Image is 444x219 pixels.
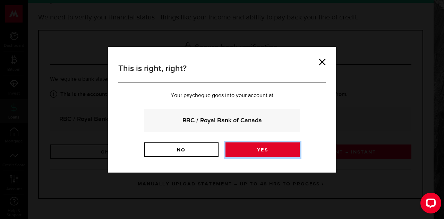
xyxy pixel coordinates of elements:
[415,190,444,219] iframe: LiveChat chat widget
[154,116,290,125] strong: RBC / Royal Bank of Canada
[144,142,219,157] a: No
[118,93,326,98] p: Your paycheque goes into your account at
[225,142,300,157] a: Yes
[118,62,326,82] h3: This is right, right?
